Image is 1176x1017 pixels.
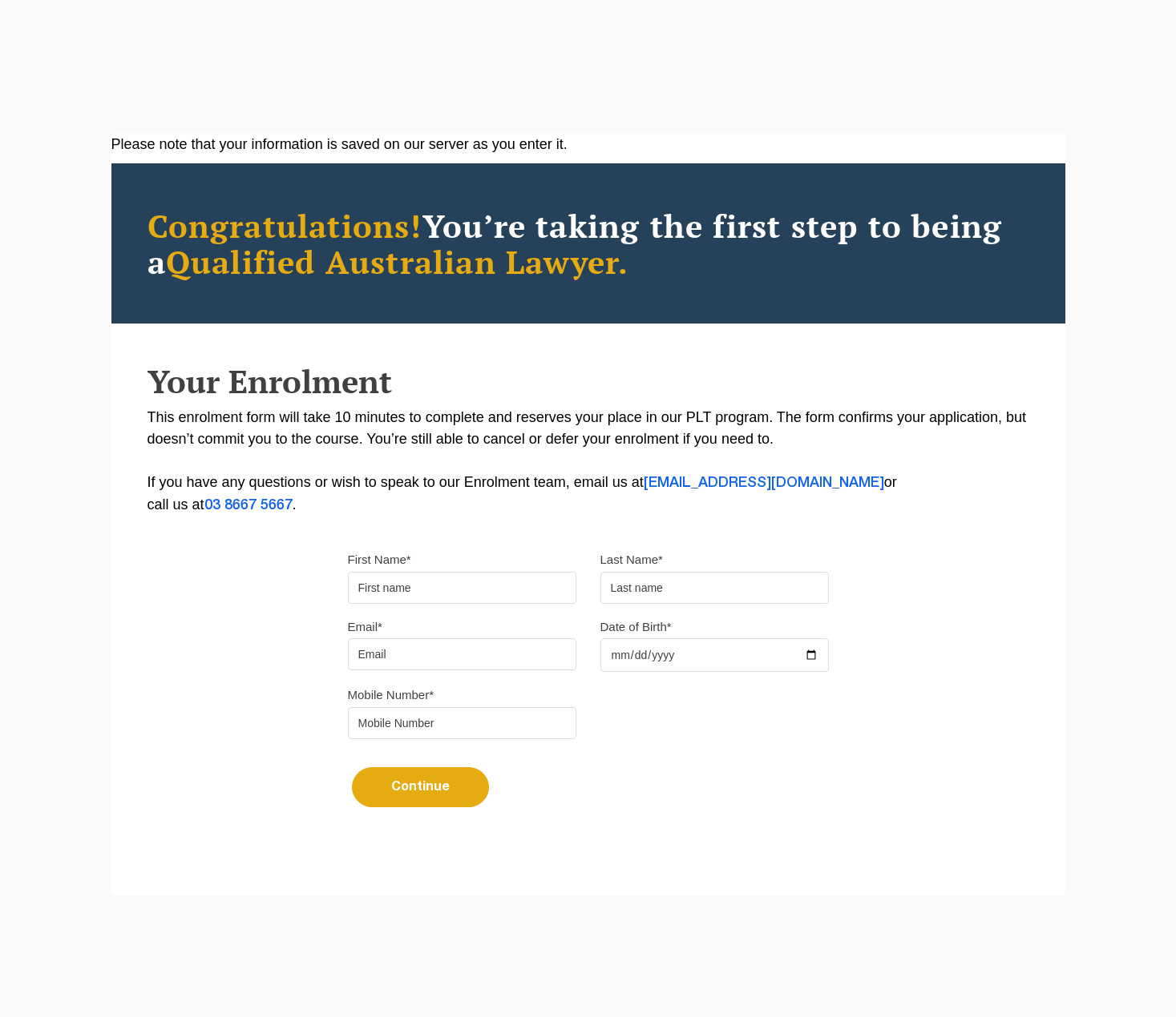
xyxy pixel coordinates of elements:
[348,619,382,635] label: Email*
[600,572,829,604] input: Last name
[348,707,576,739] input: Mobile Number
[148,204,422,247] span: Congratulations!
[348,572,576,604] input: First name
[348,552,411,568] label: First Name*
[600,619,672,635] label: Date of Birth*
[352,767,489,807] button: Continue
[348,687,434,703] label: Mobile Number*
[148,207,1029,279] h2: You’re taking the first step to being a
[204,499,293,512] a: 03 8667 5667
[348,638,576,670] input: Email
[166,240,629,283] span: Qualified Australian Lawyer.
[148,364,1029,399] h2: Your Enrolment
[111,134,1065,155] div: Please note that your information is saved on our server as you enter it.
[600,552,663,568] label: Last Name*
[644,476,884,489] a: [EMAIL_ADDRESS][DOMAIN_NAME]
[148,407,1029,517] p: This enrolment form will take 10 minutes to complete and reserves your place in our PLT program. ...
